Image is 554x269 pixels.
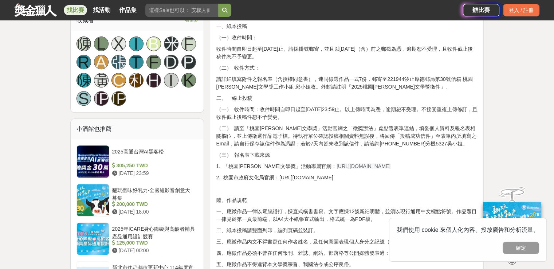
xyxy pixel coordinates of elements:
[94,36,109,51] a: L
[112,200,195,208] div: 200,000 TWD
[76,222,198,255] a: 2025年ICARE身心障礙與高齡者輔具產品通用設計競賽 125,000 TWD [DATE] 00:00
[216,106,478,121] p: （一） 收件時間：收件時間自即日起至[DATE]23:59止。以上傳時間為憑，逾期恕不受理。不接受重複上傳修訂，且收件截止後稿件恕不予變更。
[112,225,195,239] div: 2025年ICARE身心障礙與高齡者輔具產品通用設計競賽
[129,36,144,51] a: I
[216,249,478,257] p: 四、應徵作品必須不曾在任何報刊、雜誌、網站、部落格等公開媒體發表過；已輯印成書或出版作品者亦不得參賽。
[146,36,161,51] a: B
[129,55,144,69] a: T
[76,73,91,87] a: 陳
[216,208,478,223] p: 一、應徵作品一律以電腦繕打，採直式橫書書寫。文字應採12號新細明體，並須以現行通用中文標點符號。作品題目一律見於第一頁最前端，以A4大小紙張直式輸出，格式統一為PDF檔。
[112,148,195,162] div: 2025高通台灣AI黑客松
[397,227,539,233] span: 我們使用 cookie 來個人化內容、投放廣告和分析流量。
[216,238,478,246] p: 三、應徵作品內文不得書寫任何作者姓名，及任何意圖表現個人身分之記號（姓名、個人資料請填寫於報名表）。
[463,4,499,16] a: 辦比賽
[216,23,478,30] p: 一、紙本投稿
[216,45,478,61] p: 收件時間自即日起至[DATE]止。請採掛號郵寄，並且以[DATE]（含）前之郵戳為憑，逾期恕不受理，且收件截止後稿件恕不予變更。
[216,163,478,170] p: 1. 「桃園[PERSON_NAME]文學奬」活動專屬官網：
[112,247,195,254] div: [DATE] 00:00
[76,145,198,178] a: 2025高通台灣AI黑客松 305,250 TWD [DATE] 23:59
[76,184,198,217] a: 翻玩臺味好乳力-全國短影音創意大募集 200,000 TWD [DATE] 18:00
[503,242,539,254] button: 確定
[111,36,126,51] a: X
[76,55,91,69] a: R
[216,227,478,234] p: 二、紙本投稿請雙面列印，編列頁碼並裝訂。
[111,55,126,69] a: 張
[76,36,91,51] a: 陳
[216,196,478,204] p: 陸、作品規範
[216,75,478,91] p: 請詳細填寫附件之報名表（含授權同意書），連同徵選作品一式7份，郵寄至221944汐止厚德郵局第30號信箱 桃園[PERSON_NAME]文學獎工作小組 邱小姐收。外封請註明「2025桃園[PER...
[129,73,144,87] a: 利
[483,202,541,250] img: c171a689-fb2c-43c6-a33c-e56b1f4b2190.jpg
[112,208,195,216] div: [DATE] 18:00
[94,55,109,69] a: A
[181,73,196,87] a: K
[216,64,478,72] p: （二） 收件方式：
[181,36,196,51] a: F
[337,163,390,169] span: [URL][DOMAIN_NAME]
[164,55,178,69] a: D
[76,91,91,106] a: S
[146,55,161,69] a: F
[94,73,109,87] a: 黃
[64,5,87,15] a: 找比賽
[111,91,126,106] a: [PERSON_NAME]
[216,151,478,159] p: （三） 報名表下載來源
[112,187,195,200] div: 翻玩臺味好乳力-全國短影音創意大募集
[116,5,140,15] a: 作品集
[146,73,161,87] a: H
[216,94,478,102] p: 二、 線上投稿
[111,73,126,87] a: C
[216,174,478,182] p: 2. 桃園市政府文化局官網：[URL][DOMAIN_NAME]
[216,261,478,268] p: 五、應徵作品不得違背本文學奬宗旨、我國法令或公序良俗。
[164,73,178,87] a: I
[112,162,195,169] div: 305,250 TWD
[71,119,204,139] div: 小酒館也推薦
[164,36,178,51] a: 米
[216,34,478,42] p: （一）收件時間：
[112,239,195,247] div: 125,000 TWD
[112,169,195,177] div: [DATE] 23:59
[94,91,109,106] a: [PERSON_NAME]
[216,125,478,148] p: （二） 請至「桃園[PERSON_NAME]文學奬」活動官網之「徵獎辦法」處點選表單連結，填妥個人資料及報名表相關欄位，並上傳徵選作品電子檔。待執行單位確認投稿相關資料無誤後，將回傳「投稿成功信...
[503,4,539,16] div: 登入 / 註冊
[145,4,218,17] input: 這樣Sale也可以： 安聯人壽創意銷售法募集
[181,55,196,69] a: P
[90,5,113,15] a: 找活動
